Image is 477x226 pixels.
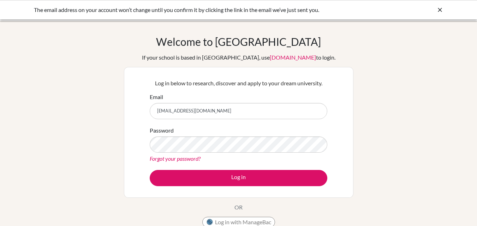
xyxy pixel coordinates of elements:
a: [DOMAIN_NAME] [270,54,316,61]
div: The email address on your account won’t change until you confirm it by clicking the link in the e... [34,6,338,14]
label: Email [150,93,163,101]
a: Forgot your password? [150,155,201,162]
label: Password [150,126,174,135]
p: Log in below to research, discover and apply to your dream university. [150,79,327,87]
div: If your school is based in [GEOGRAPHIC_DATA], use to login. [142,53,335,62]
p: OR [234,203,243,212]
h1: Welcome to [GEOGRAPHIC_DATA] [156,35,321,48]
button: Log in [150,170,327,186]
